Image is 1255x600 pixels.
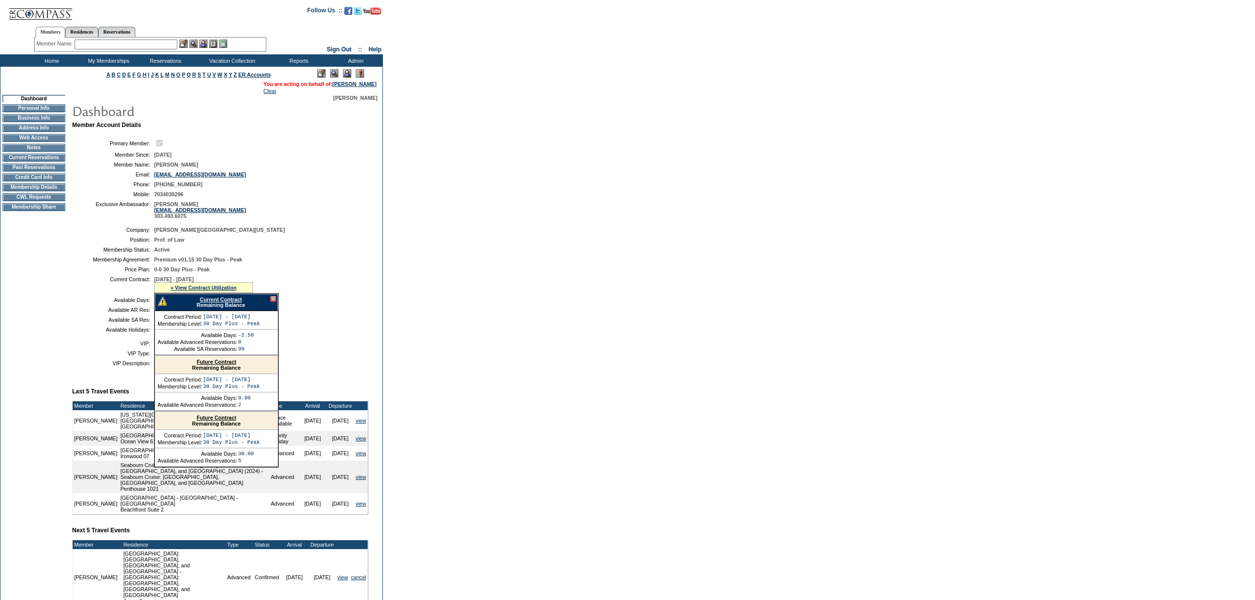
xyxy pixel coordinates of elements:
a: W [217,72,222,78]
a: Become our fan on Facebook [344,10,352,16]
td: -2.50 [238,332,254,338]
a: [EMAIL_ADDRESS][DOMAIN_NAME] [154,171,246,177]
a: Q [187,72,191,78]
td: Status [253,540,281,549]
td: Past Reservations [2,164,65,171]
span: [PERSON_NAME] [334,95,377,101]
td: Business Info [2,114,65,122]
a: M [165,72,169,78]
div: Remaining Balance [155,356,278,374]
td: Available AR Res: [76,307,150,313]
td: Arrival [299,401,327,410]
img: Log Concern/Member Elevation [356,69,364,78]
td: [GEOGRAPHIC_DATA], [GEOGRAPHIC_DATA] - Baha Mar Ocean View 618 [119,431,269,446]
img: There are insufficient days and/or tokens to cover this reservation [158,297,167,306]
td: Available Advanced Reservations: [158,458,237,464]
a: view [356,450,366,456]
span: You are acting on behalf of: [263,81,376,87]
a: Future Contract [197,415,236,421]
a: Z [234,72,237,78]
img: Reservations [209,40,217,48]
a: Current Contract [200,297,242,302]
a: F [132,72,136,78]
td: Available Days: [158,332,237,338]
a: G [137,72,141,78]
td: [PERSON_NAME] [73,461,119,493]
a: E [127,72,131,78]
a: P [182,72,185,78]
div: Remaining Balance [155,412,278,430]
td: Vacation Collection [193,54,269,67]
td: [GEOGRAPHIC_DATA] - [GEOGRAPHIC_DATA] - [GEOGRAPHIC_DATA] Beachfront Suite 2 [119,493,269,514]
td: CWL Requests [2,193,65,201]
td: Mobile: [76,191,150,197]
td: [DATE] [299,461,327,493]
b: Member Account Details [72,122,141,129]
td: Personal Info [2,104,65,112]
td: Available SA Reservations: [158,346,237,352]
a: A [107,72,110,78]
td: Contract Period: [158,314,202,320]
a: Subscribe to our YouTube Channel [363,10,381,16]
a: Follow us on Twitter [354,10,362,16]
td: [PERSON_NAME] [73,431,119,446]
b: Next 5 Travel Events [72,527,130,534]
td: 99 [238,346,254,352]
a: Sign Out [327,46,351,53]
td: 30 Day Plus - Peak [203,384,260,389]
a: K [155,72,159,78]
td: Priority Holiday [269,431,299,446]
td: Advanced [269,461,299,493]
span: [DATE] [154,152,171,158]
td: Space Available [269,410,299,431]
td: Home [22,54,79,67]
a: Residences [65,27,98,37]
td: Residence [122,540,226,549]
td: VIP Type: [76,350,150,356]
td: Primary Member: [76,138,150,148]
a: S [198,72,201,78]
td: [DATE] [299,446,327,461]
span: [PERSON_NAME][GEOGRAPHIC_DATA][US_STATE] [154,227,285,233]
span: [PHONE_NUMBER] [154,181,203,187]
td: Member [73,540,119,549]
a: cancel [351,574,366,580]
td: VIP: [76,341,150,346]
td: [DATE] [327,410,354,431]
td: Exclusive Ambassador: [76,201,150,219]
a: » View Contract Utilization [170,285,237,291]
span: Premium v01.15 30 Day Plus - Peak [154,257,242,262]
img: Subscribe to our YouTube Channel [363,7,381,15]
a: view [356,435,366,441]
a: O [176,72,180,78]
td: Contract Period: [158,377,202,383]
div: Remaining Balance [155,294,278,311]
td: Current Contract: [76,276,150,293]
td: 30 Day Plus - Peak [203,321,260,327]
span: [DATE] - [DATE] [154,276,194,282]
td: [DATE] - [DATE] [203,377,260,383]
td: Phone: [76,181,150,187]
img: pgTtlDashboard.gif [72,101,269,121]
a: B [112,72,116,78]
a: D [122,72,126,78]
img: View Mode [330,69,338,78]
td: Available Advanced Reservations: [158,339,237,345]
td: Seabourn Cruise: [GEOGRAPHIC_DATA], [GEOGRAPHIC_DATA], and [GEOGRAPHIC_DATA] (2024) - Seabourn Cr... [119,461,269,493]
a: T [203,72,206,78]
td: [GEOGRAPHIC_DATA], [US_STATE] - [GEOGRAPHIC_DATA] Ironwood 07 [119,446,269,461]
span: Active [154,247,170,253]
span: 0-0 30 Day Plus - Peak [154,266,210,272]
td: Membership Status: [76,247,150,253]
td: Advanced [269,493,299,514]
td: Available Advanced Reservations: [158,402,237,408]
td: Departure [327,401,354,410]
a: C [117,72,121,78]
td: [DATE] - [DATE] [203,432,260,438]
span: 7034030296 [154,191,183,197]
td: Available Holidays: [76,327,150,333]
td: Available Days: [158,395,237,401]
td: [DATE] [327,461,354,493]
div: Member Name: [37,40,75,48]
img: Edit Mode [317,69,326,78]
